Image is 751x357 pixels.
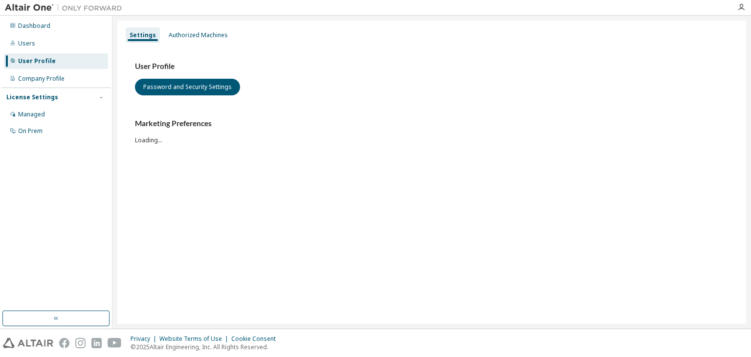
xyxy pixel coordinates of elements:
h3: Marketing Preferences [135,119,729,129]
div: On Prem [18,127,43,135]
img: Altair One [5,3,127,13]
img: altair_logo.svg [3,338,53,348]
div: Cookie Consent [231,335,282,343]
div: License Settings [6,93,58,101]
div: Company Profile [18,75,65,83]
div: Loading... [135,119,729,144]
div: Dashboard [18,22,50,30]
div: Privacy [131,335,159,343]
div: User Profile [18,57,56,65]
img: linkedin.svg [91,338,102,348]
h3: User Profile [135,62,729,71]
img: instagram.svg [75,338,86,348]
div: Users [18,40,35,47]
img: facebook.svg [59,338,69,348]
div: Managed [18,111,45,118]
p: © 2025 Altair Engineering, Inc. All Rights Reserved. [131,343,282,351]
div: Settings [130,31,156,39]
div: Authorized Machines [169,31,228,39]
button: Password and Security Settings [135,79,240,95]
div: Website Terms of Use [159,335,231,343]
img: youtube.svg [108,338,122,348]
